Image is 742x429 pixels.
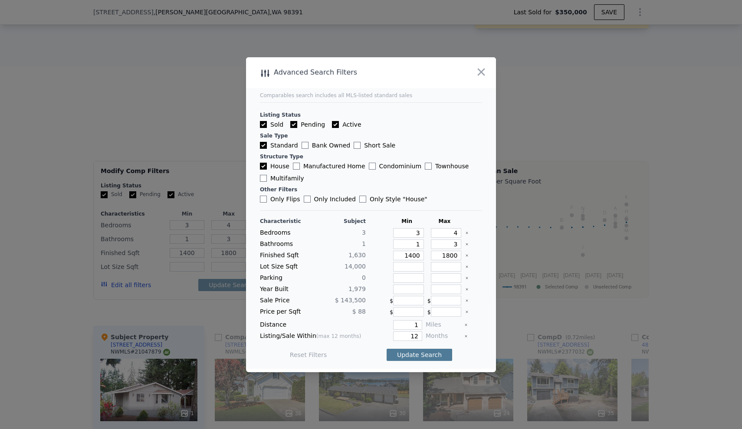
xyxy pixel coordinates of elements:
[260,307,311,317] div: Price per Sqft
[348,285,366,292] span: 1,979
[260,132,482,139] div: Sale Type
[427,218,462,225] div: Max
[290,121,297,128] input: Pending
[304,196,311,203] input: Only Included
[387,349,452,361] button: Update Search
[260,218,311,225] div: Characteristic
[260,111,482,118] div: Listing Status
[465,242,469,246] button: Clear
[390,296,424,305] div: $
[359,196,366,203] input: Only Style "House"
[354,142,361,149] input: Short Sale
[260,153,482,160] div: Structure Type
[293,162,365,170] label: Manufactured Home
[260,331,366,341] div: Listing/Sale Within
[260,273,311,283] div: Parking
[359,195,427,203] label: Only Style " House "
[260,251,311,260] div: Finished Sqft
[465,299,469,302] button: Clear
[260,162,289,170] label: House
[260,239,311,249] div: Bathrooms
[465,265,469,269] button: Clear
[348,252,366,259] span: 1,630
[260,195,300,203] label: Only Flips
[316,333,361,339] span: (max 12 months)
[390,307,424,317] div: $
[354,141,395,150] label: Short Sale
[260,120,283,129] label: Sold
[425,162,469,170] label: Townhouse
[465,276,469,280] button: Clear
[465,254,469,257] button: Clear
[260,121,267,128] input: Sold
[260,196,267,203] input: Only Flips
[332,121,339,128] input: Active
[464,323,468,327] button: Clear
[345,263,366,270] span: 14,000
[352,308,366,315] span: $ 88
[260,186,482,193] div: Other Filters
[304,195,356,203] label: Only Included
[465,288,469,291] button: Clear
[369,163,376,170] input: Condominium
[464,334,468,338] button: Clear
[425,163,432,170] input: Townhouse
[260,141,298,150] label: Standard
[362,229,366,236] span: 3
[465,310,469,314] button: Clear
[332,120,361,129] label: Active
[465,231,469,235] button: Clear
[260,174,304,183] label: Multifamily
[390,218,424,225] div: Min
[427,307,462,317] div: $
[260,285,311,294] div: Year Built
[427,296,462,305] div: $
[335,297,366,304] span: $ 143,500
[302,141,350,150] label: Bank Owned
[426,320,461,330] div: Miles
[260,228,311,238] div: Bedrooms
[260,92,482,99] div: Comparables search includes all MLS-listed standard sales
[260,296,311,305] div: Sale Price
[315,218,366,225] div: Subject
[426,331,461,341] div: Months
[362,274,366,281] span: 0
[290,350,327,359] button: Reset
[260,262,311,272] div: Lot Size Sqft
[260,175,267,182] input: Multifamily
[246,66,446,79] div: Advanced Search Filters
[260,163,267,170] input: House
[369,162,421,170] label: Condominium
[260,142,267,149] input: Standard
[362,240,366,247] span: 1
[302,142,309,149] input: Bank Owned
[260,320,366,330] div: Distance
[293,163,300,170] input: Manufactured Home
[290,120,325,129] label: Pending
